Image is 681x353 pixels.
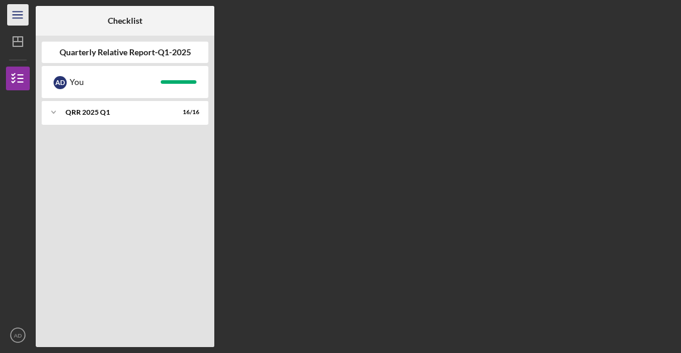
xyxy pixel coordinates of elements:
[14,332,21,339] text: AD
[65,109,170,116] div: QRR 2025 Q1
[108,16,142,26] b: Checklist
[54,76,67,89] div: A D
[6,323,30,347] button: AD
[178,109,199,116] div: 16 / 16
[70,72,161,92] div: You
[60,48,191,57] b: Quarterly Relative Report-Q1-2025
